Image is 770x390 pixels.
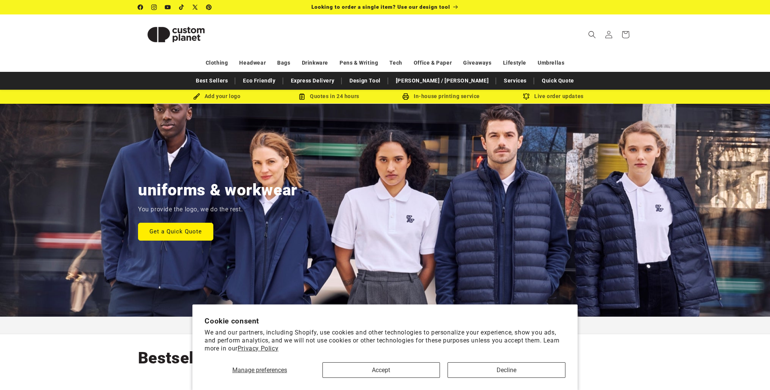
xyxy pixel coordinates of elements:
[232,366,287,374] span: Manage preferences
[340,56,378,70] a: Pens & Writing
[135,14,217,54] a: Custom Planet
[346,74,384,87] a: Design Tool
[205,317,565,325] h2: Cookie consent
[500,74,530,87] a: Services
[311,4,450,10] span: Looking to order a single item? Use our design tool
[192,74,232,87] a: Best Sellers
[538,74,578,87] a: Quick Quote
[277,56,290,70] a: Bags
[138,180,297,200] h2: uniforms & workwear
[448,362,565,378] button: Decline
[302,56,328,70] a: Drinkware
[138,204,243,215] p: You provide the logo, we do the rest.
[206,56,228,70] a: Clothing
[497,92,610,101] div: Live order updates
[138,17,214,52] img: Custom Planet
[287,74,338,87] a: Express Delivery
[239,74,279,87] a: Eco Friendly
[463,56,491,70] a: Giveaways
[239,56,266,70] a: Headwear
[385,92,497,101] div: In-house printing service
[414,56,452,70] a: Office & Paper
[322,362,440,378] button: Accept
[161,92,273,101] div: Add your logo
[193,93,200,100] img: Brush Icon
[205,362,314,378] button: Manage preferences
[138,222,213,240] a: Get a Quick Quote
[389,56,402,70] a: Tech
[205,329,565,352] p: We and our partners, including Shopify, use cookies and other technologies to personalize your ex...
[402,93,409,100] img: In-house printing
[584,26,600,43] summary: Search
[238,345,278,352] a: Privacy Policy
[298,93,305,100] img: Order Updates Icon
[138,348,338,368] h2: Bestselling Printed Merch.
[538,56,564,70] a: Umbrellas
[273,92,385,101] div: Quotes in 24 hours
[503,56,526,70] a: Lifestyle
[392,74,492,87] a: [PERSON_NAME] / [PERSON_NAME]
[523,93,530,100] img: Order updates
